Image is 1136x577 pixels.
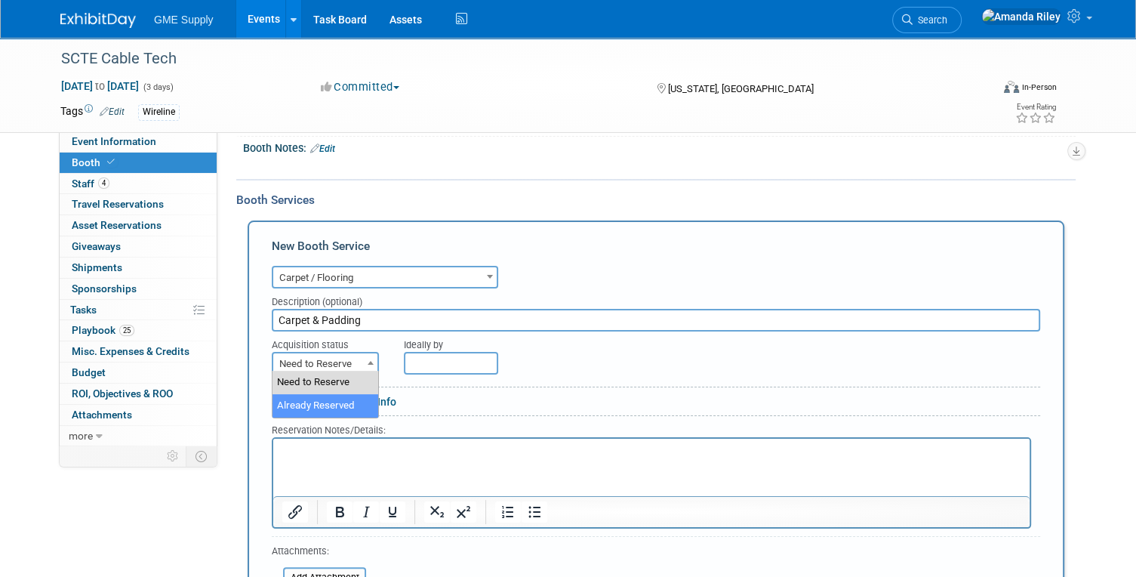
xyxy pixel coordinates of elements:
[273,439,1030,496] iframe: Rich Text Area
[60,236,217,257] a: Giveaways
[272,238,1040,262] div: New Booth Service
[522,501,547,523] button: Bullet list
[1015,103,1056,111] div: Event Rating
[72,135,156,147] span: Event Information
[892,7,962,33] a: Search
[668,83,814,94] span: [US_STATE], [GEOGRAPHIC_DATA]
[60,341,217,362] a: Misc. Expenses & Credits
[60,405,217,425] a: Attachments
[236,192,1076,208] div: Booth Services
[72,240,121,252] span: Giveaways
[380,501,405,523] button: Underline
[981,8,1061,25] img: Amanda Riley
[273,267,497,288] span: Carpet / Flooring
[1021,82,1057,93] div: In-Person
[60,13,136,28] img: ExhibitDay
[142,82,174,92] span: (3 days)
[404,332,974,352] div: Ideally by
[495,501,521,523] button: Numbered list
[310,143,335,154] a: Edit
[60,384,217,404] a: ROI, Objectives & ROO
[316,79,405,95] button: Committed
[60,426,217,446] a: more
[72,198,164,210] span: Travel Reservations
[60,363,217,383] a: Budget
[154,14,214,26] span: GME Supply
[910,79,1057,101] div: Event Format
[60,279,217,299] a: Sponsorships
[160,446,186,466] td: Personalize Event Tab Strip
[60,194,217,214] a: Travel Reservations
[60,320,217,341] a: Playbook25
[913,14,947,26] span: Search
[72,177,109,190] span: Staff
[272,394,378,418] li: Already Reserved
[138,104,180,120] div: Wireline
[69,430,93,442] span: more
[451,501,476,523] button: Superscript
[327,501,352,523] button: Bold
[272,332,381,352] div: Acquisition status
[353,501,379,523] button: Italic
[72,345,189,357] span: Misc. Expenses & Credits
[272,288,1040,309] div: Description (optional)
[72,219,162,231] span: Asset Reservations
[272,371,378,394] li: Need to Reserve
[1004,81,1019,93] img: Format-Inperson.png
[100,106,125,117] a: Edit
[60,174,217,194] a: Staff4
[72,324,134,336] span: Playbook
[272,545,366,562] div: Attachments:
[186,446,217,466] td: Toggle Event Tabs
[56,45,972,73] div: SCTE Cable Tech
[93,80,107,92] span: to
[272,266,498,288] span: Carpet / Flooring
[72,409,132,421] span: Attachments
[72,387,173,400] span: ROI, Objectives & ROO
[60,258,217,278] a: Shipments
[60,103,125,121] td: Tags
[72,282,137,295] span: Sponsorships
[60,300,217,320] a: Tasks
[60,153,217,173] a: Booth
[60,79,140,93] span: [DATE] [DATE]
[282,501,308,523] button: Insert/edit link
[424,501,450,523] button: Subscript
[72,261,122,273] span: Shipments
[98,177,109,189] span: 4
[243,137,1076,156] div: Booth Notes:
[60,131,217,152] a: Event Information
[272,352,379,375] span: Need to Reserve
[273,353,377,375] span: Need to Reserve
[272,422,1031,437] div: Reservation Notes/Details:
[60,215,217,236] a: Asset Reservations
[119,325,134,336] span: 25
[72,366,106,378] span: Budget
[107,158,115,166] i: Booth reservation complete
[70,304,97,316] span: Tasks
[72,156,118,168] span: Booth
